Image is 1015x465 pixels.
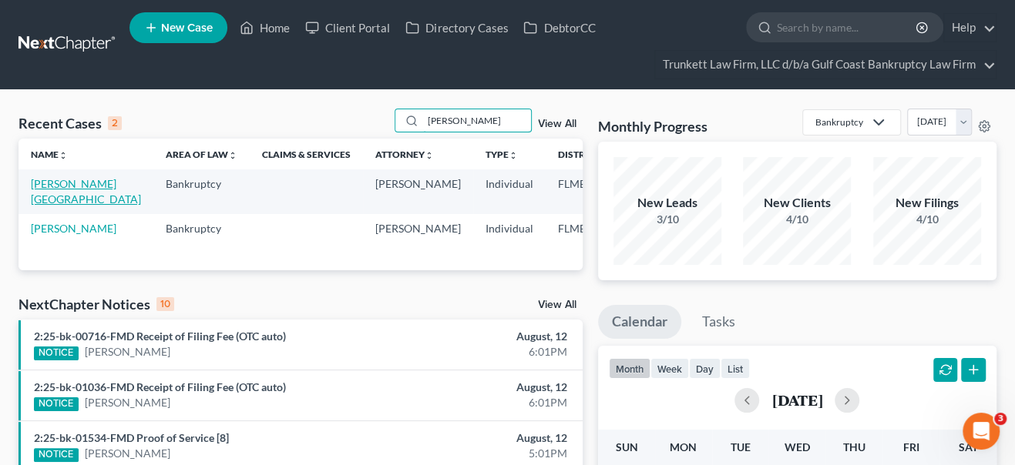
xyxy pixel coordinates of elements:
td: [PERSON_NAME] [363,169,473,213]
th: Claims & Services [250,139,363,169]
div: 3/10 [613,212,721,227]
a: [PERSON_NAME] [85,446,170,461]
div: 4/10 [873,212,981,227]
a: View All [538,299,576,310]
span: 3 [994,413,1007,425]
span: Wed [785,440,810,453]
div: 2 [108,116,122,130]
div: New Leads [613,194,721,212]
a: 2:25-bk-00716-FMD Receipt of Filing Fee (OTC auto) [34,330,286,343]
a: Directory Cases [398,14,516,42]
div: 6:01PM [400,395,567,410]
a: Trunkett Law Firm, LLC d/b/a Gulf Coast Bankruptcy Law Firm [655,51,996,79]
a: 2:25-bk-01036-FMD Receipt of Filing Fee (OTC auto) [34,380,286,393]
div: August, 12 [400,380,567,395]
a: Districtunfold_more [558,149,609,160]
button: week [650,358,689,379]
i: unfold_more [59,151,68,160]
a: Home [232,14,297,42]
span: Fri [903,440,919,453]
iframe: Intercom live chat [963,413,1000,450]
i: unfold_more [509,151,518,160]
a: Tasks [688,305,749,339]
a: Attorneyunfold_more [375,149,434,160]
button: list [721,358,750,379]
a: Nameunfold_more [31,149,68,160]
a: Client Portal [297,14,398,42]
span: New Case [161,22,213,34]
div: 10 [156,297,174,311]
button: month [609,358,650,379]
div: August, 12 [400,329,567,344]
div: 5:01PM [400,446,567,461]
a: DebtorCC [516,14,603,42]
button: day [689,358,721,379]
div: Recent Cases [18,114,122,132]
input: Search by name... [423,109,531,132]
td: Bankruptcy [153,169,250,213]
span: Sat [959,440,978,453]
td: Individual [473,214,546,258]
div: 4/10 [743,212,851,227]
i: unfold_more [228,151,237,160]
a: View All [538,119,576,129]
div: August, 12 [400,430,567,446]
input: Search by name... [777,13,918,42]
td: FLMB [546,214,621,258]
a: 2:25-bk-01534-FMD Proof of Service [8] [34,431,229,444]
a: Help [944,14,996,42]
a: [PERSON_NAME] [85,344,170,360]
h3: Monthly Progress [598,117,707,135]
td: Individual [473,169,546,213]
div: New Filings [873,194,981,212]
a: Calendar [598,305,681,339]
a: [PERSON_NAME][GEOGRAPHIC_DATA] [31,177,141,206]
span: Sun [615,440,637,453]
h2: [DATE] [771,392,822,408]
div: New Clients [743,194,851,212]
a: [PERSON_NAME] [85,395,170,410]
div: NextChapter Notices [18,295,174,313]
i: unfold_more [425,151,434,160]
a: Typeunfold_more [486,149,518,160]
span: Thu [843,440,865,453]
a: [PERSON_NAME] [31,222,116,235]
div: 6:01PM [400,344,567,360]
span: Tue [731,440,751,453]
div: NOTICE [34,346,79,360]
td: FLMB [546,169,621,213]
td: [PERSON_NAME] [363,214,473,258]
a: Area of Lawunfold_more [166,149,237,160]
td: Bankruptcy [153,214,250,258]
div: Bankruptcy [815,115,863,129]
div: NOTICE [34,397,79,411]
div: NOTICE [34,448,79,462]
span: Mon [670,440,697,453]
